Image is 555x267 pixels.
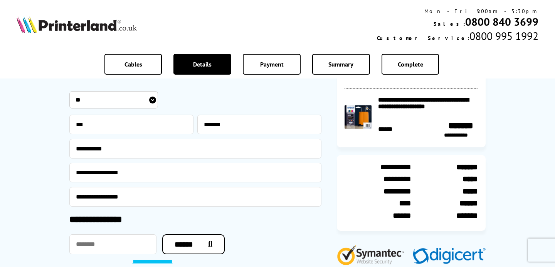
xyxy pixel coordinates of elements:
span: Complete [398,60,423,68]
a: 0800 840 3699 [465,15,538,29]
div: Mon - Fri 9:00am - 5:30pm [377,8,538,15]
span: Summary [328,60,353,68]
span: Payment [260,60,284,68]
span: Cables [124,60,142,68]
img: Printerland Logo [17,16,137,33]
span: 0800 995 1992 [469,29,538,43]
span: Sales: [434,20,465,27]
span: Customer Service: [377,35,469,42]
span: Details [193,60,212,68]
